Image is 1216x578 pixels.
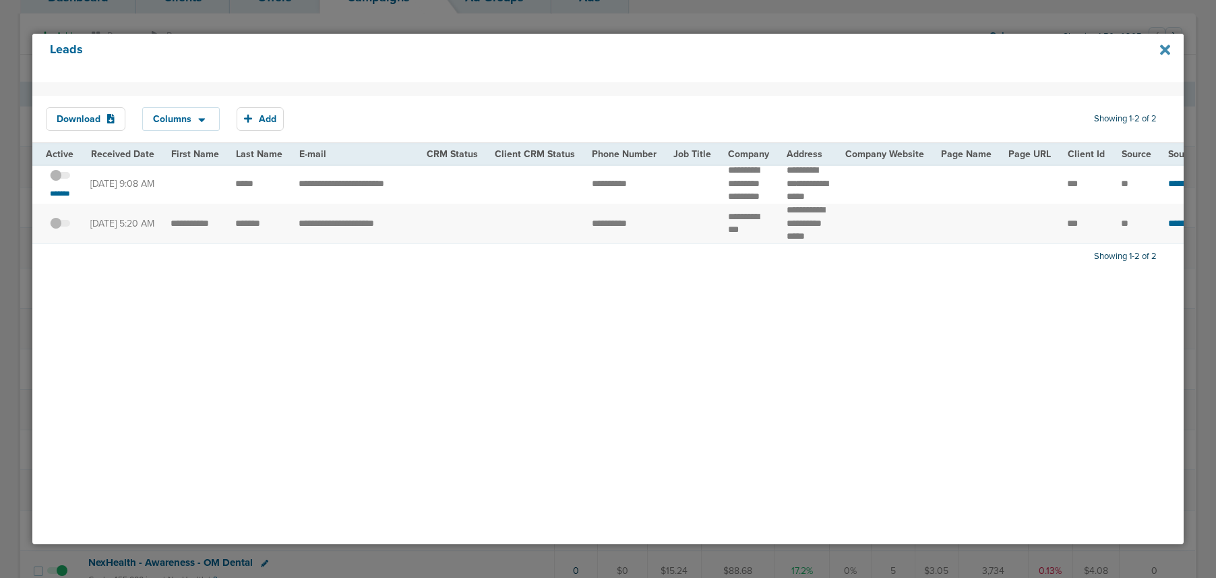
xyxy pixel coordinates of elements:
td: [DATE] 9:08 AM [82,164,162,204]
span: Columns [153,115,191,124]
th: Company Website [837,144,932,165]
td: [DATE] 5:20 AM [82,204,162,243]
span: Page URL [1008,148,1051,160]
span: Phone Number [592,148,657,160]
span: Showing 1-2 of 2 [1094,113,1157,125]
span: CRM Status [427,148,478,160]
span: First Name [171,148,219,160]
span: Showing 1-2 of 2 [1094,251,1157,262]
th: Company [720,144,779,165]
span: E-mail [299,148,326,160]
span: Source [1122,148,1151,160]
span: Received Date [91,148,154,160]
button: Add [237,107,284,131]
th: Client CRM Status [487,144,584,165]
span: Add [259,113,276,125]
th: Address [779,144,837,165]
th: Job Title [665,144,720,165]
button: Download [46,107,125,131]
h4: Leads [50,42,1058,74]
span: Client Id [1068,148,1105,160]
span: Last Name [236,148,282,160]
span: Active [46,148,73,160]
th: Page Name [932,144,1000,165]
